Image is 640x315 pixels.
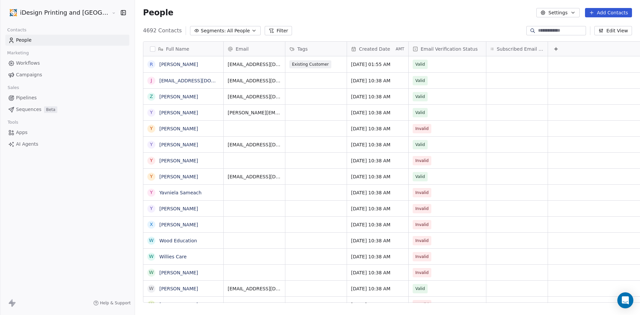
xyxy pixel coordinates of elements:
[151,77,152,84] div: j
[5,127,129,138] a: Apps
[5,35,129,46] a: People
[351,157,404,164] span: [DATE] 10:38 AM
[536,8,579,17] button: Settings
[5,69,129,80] a: Campaigns
[228,109,281,116] span: [PERSON_NAME][EMAIL_ADDRESS][DOMAIN_NAME]
[159,222,198,227] a: [PERSON_NAME]
[5,83,22,93] span: Sales
[351,173,404,180] span: [DATE] 10:38 AM
[159,110,198,115] a: [PERSON_NAME]
[150,221,153,228] div: X
[159,62,198,67] a: [PERSON_NAME]
[415,301,429,308] span: Invalid
[5,92,129,103] a: Pipelines
[228,77,281,84] span: [EMAIL_ADDRESS][DOMAIN_NAME]
[351,253,404,260] span: [DATE] 10:38 AM
[415,93,425,100] span: Valid
[228,173,281,180] span: [EMAIL_ADDRESS][DOMAIN_NAME]
[143,27,182,35] span: 4692 Contacts
[150,125,153,132] div: Y
[16,60,40,67] span: Workflows
[16,129,28,136] span: Apps
[159,206,198,211] a: [PERSON_NAME]
[228,93,281,100] span: [EMAIL_ADDRESS][DOMAIN_NAME]
[159,270,198,275] a: [PERSON_NAME]
[415,173,425,180] span: Valid
[415,189,429,196] span: Invalid
[236,46,249,52] span: Email
[415,285,425,292] span: Valid
[594,26,632,35] button: Edit View
[617,292,633,308] div: Open Intercom Messenger
[5,117,21,127] span: Tools
[351,93,404,100] span: [DATE] 10:38 AM
[16,37,32,44] span: People
[9,9,17,17] img: logo-icon.png
[149,237,154,244] div: W
[4,25,29,35] span: Contacts
[201,27,226,34] span: Segments:
[289,60,331,68] span: Existing Customer
[351,77,404,84] span: [DATE] 10:38 AM
[347,42,408,56] div: Created DateAMT
[150,173,153,180] div: Y
[227,27,250,34] span: All People
[351,205,404,212] span: [DATE] 10:38 AM
[415,237,429,244] span: Invalid
[150,61,153,68] div: R
[150,93,153,100] div: Z
[150,109,153,116] div: Y
[228,61,281,68] span: [EMAIL_ADDRESS][DOMAIN_NAME]
[396,46,404,52] span: AMT
[415,125,429,132] span: Invalid
[351,237,404,244] span: [DATE] 10:38 AM
[415,157,429,164] span: Invalid
[5,58,129,69] a: Workflows
[159,94,198,99] a: [PERSON_NAME]
[415,141,425,148] span: Valid
[351,141,404,148] span: [DATE] 10:38 AM
[415,77,425,84] span: Valid
[159,238,197,243] a: Wood Education
[351,285,404,292] span: [DATE] 10:38 AM
[4,48,32,58] span: Marketing
[150,157,153,164] div: Y
[351,125,404,132] span: [DATE] 10:38 AM
[265,26,292,35] button: Filter
[20,8,110,17] span: iDesign Printing and [GEOGRAPHIC_DATA]
[497,46,544,52] span: Subscribed Email Categories
[149,269,154,276] div: W
[415,221,429,228] span: Invalid
[5,104,129,115] a: SequencesBeta
[150,141,153,148] div: Y
[421,46,478,52] span: Email Verification Status
[159,142,198,147] a: [PERSON_NAME]
[224,42,285,56] div: Email
[415,205,429,212] span: Invalid
[359,46,390,52] span: Created Date
[143,42,223,56] div: Full Name
[149,253,154,260] div: W
[149,301,154,308] div: W
[228,141,281,148] span: [EMAIL_ADDRESS][DOMAIN_NAME]
[159,158,198,163] a: [PERSON_NAME]
[100,300,131,306] span: Help & Support
[16,106,41,113] span: Sequences
[16,141,38,148] span: AI Agents
[285,42,347,56] div: Tags
[44,106,57,113] span: Beta
[8,7,107,18] button: iDesign Printing and [GEOGRAPHIC_DATA]
[159,126,198,131] a: [PERSON_NAME]
[159,286,198,291] a: [PERSON_NAME]
[159,302,198,307] a: [PERSON_NAME]
[16,94,37,101] span: Pipelines
[228,285,281,292] span: [EMAIL_ADDRESS][DOMAIN_NAME]
[486,42,548,56] div: Subscribed Email Categories
[351,221,404,228] span: [DATE] 10:38 AM
[415,269,429,276] span: Invalid
[585,8,632,17] button: Add Contacts
[351,61,404,68] span: [DATE] 01:55 AM
[16,71,42,78] span: Campaigns
[159,78,241,83] a: [EMAIL_ADDRESS][DOMAIN_NAME]
[5,139,129,150] a: AI Agents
